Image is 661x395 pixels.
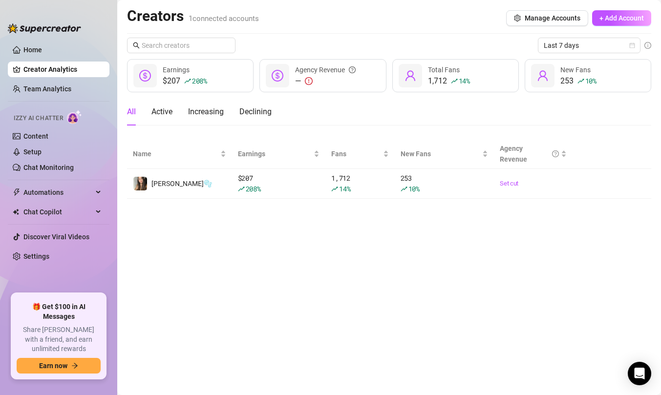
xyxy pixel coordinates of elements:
[560,66,591,74] span: New Fans
[232,139,325,169] th: Earnings
[127,106,136,118] div: All
[272,70,283,82] span: dollar-circle
[238,186,245,192] span: rise
[401,173,488,194] div: 253
[537,70,549,82] span: user
[23,85,71,93] a: Team Analytics
[405,70,416,82] span: user
[525,14,580,22] span: Manage Accounts
[142,40,222,51] input: Search creators
[331,173,389,194] div: 1,712
[295,64,356,75] div: Agency Revenue
[184,78,191,84] span: rise
[17,358,101,374] button: Earn nowarrow-right
[127,7,259,25] h2: Creators
[544,38,635,53] span: Last 7 days
[428,66,460,74] span: Total Fans
[188,106,224,118] div: Increasing
[238,148,312,159] span: Earnings
[133,177,147,190] img: Bella🫧
[23,148,42,156] a: Setup
[139,70,151,82] span: dollar-circle
[451,78,458,84] span: rise
[305,77,313,85] span: exclamation-circle
[506,10,588,26] button: Manage Accounts
[599,14,644,22] span: + Add Account
[428,75,470,87] div: 1,712
[14,114,63,123] span: Izzy AI Chatter
[17,325,101,354] span: Share [PERSON_NAME] with a friend, and earn unlimited rewards
[629,42,635,48] span: calendar
[514,15,521,21] span: setting
[67,110,82,124] img: AI Chatter
[23,62,102,77] a: Creator Analytics
[71,362,78,369] span: arrow-right
[23,204,93,220] span: Chat Copilot
[577,78,584,84] span: rise
[628,362,651,385] div: Open Intercom Messenger
[127,139,232,169] th: Name
[459,76,470,85] span: 14 %
[295,75,356,87] div: —
[133,42,140,49] span: search
[401,148,480,159] span: New Fans
[331,186,338,192] span: rise
[189,14,259,23] span: 1 connected accounts
[331,148,381,159] span: Fans
[560,75,597,87] div: 253
[500,143,559,165] div: Agency Revenue
[23,164,74,171] a: Chat Monitoring
[23,132,48,140] a: Content
[325,139,395,169] th: Fans
[39,362,67,370] span: Earn now
[339,184,350,193] span: 14 %
[592,10,651,26] button: + Add Account
[13,208,19,215] img: Chat Copilot
[395,139,494,169] th: New Fans
[8,23,81,33] img: logo-BBDzfeDw.svg
[585,76,597,85] span: 10 %
[239,106,272,118] div: Declining
[23,252,49,260] a: Settings
[23,233,89,241] a: Discover Viral Videos
[408,184,420,193] span: 10 %
[401,186,407,192] span: rise
[163,75,207,87] div: $207
[163,66,190,74] span: Earnings
[151,106,172,118] div: Active
[552,143,559,165] span: question-circle
[644,42,651,49] span: info-circle
[246,184,261,193] span: 208 %
[500,179,567,188] a: Set cut
[238,173,320,194] div: $ 207
[349,64,356,75] span: question-circle
[13,188,21,196] span: thunderbolt
[23,46,42,54] a: Home
[23,185,93,200] span: Automations
[17,302,101,321] span: 🎁 Get $100 in AI Messages
[151,180,212,187] span: [PERSON_NAME]🫧
[192,76,207,85] span: 208 %
[133,148,218,159] span: Name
